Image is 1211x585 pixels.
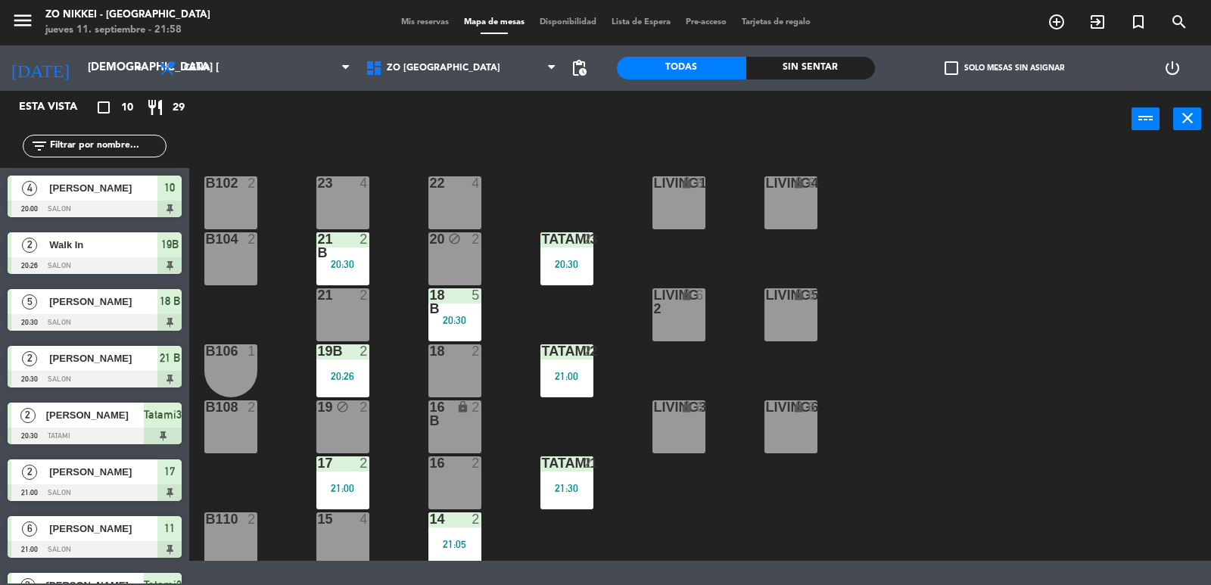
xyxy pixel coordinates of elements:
div: 1 [247,344,257,358]
div: Tatami3 [542,232,543,246]
span: [PERSON_NAME] [49,350,157,366]
i: lock [680,400,693,413]
div: 20:30 [540,259,593,269]
div: Zo Nikkei - [GEOGRAPHIC_DATA] [45,8,210,23]
div: 6 [808,176,817,190]
div: 19 [318,400,319,414]
div: jueves 11. septiembre - 21:58 [45,23,210,38]
span: 17 [164,462,175,481]
i: lock [792,176,805,189]
input: Filtrar por nombre... [48,138,166,154]
div: 14 [430,512,431,526]
div: 18 [430,344,431,358]
span: [PERSON_NAME] [46,407,144,423]
div: 2 [360,400,369,414]
span: pending_actions [570,59,588,77]
div: 2 [360,456,369,470]
div: TATAMI1 [542,456,543,470]
i: power_input [1137,109,1155,127]
i: crop_square [95,98,113,117]
div: 15 [318,512,319,526]
i: search [1170,13,1188,31]
div: B104 [206,232,207,246]
div: B106 [206,344,207,358]
span: 29 [173,99,185,117]
div: 2 [247,176,257,190]
span: 4 [22,181,37,196]
div: 16 [430,456,431,470]
div: B102 [206,176,207,190]
i: lock [680,176,693,189]
i: add_circle_outline [1048,13,1066,31]
div: 6 [696,288,705,302]
span: 2 [22,465,37,480]
span: Lista de Espera [604,18,678,26]
div: 6 [696,176,705,190]
i: exit_to_app [1088,13,1107,31]
i: menu [11,9,34,32]
div: 20 [430,232,431,246]
div: 19B [318,344,319,358]
div: 21 B [318,232,319,260]
span: check_box_outline_blank [945,61,958,75]
div: 17 [318,456,319,470]
div: B110 [206,512,207,526]
div: 2 [584,344,593,358]
button: close [1173,107,1201,130]
span: Walk In [49,237,157,253]
span: 10 [121,99,133,117]
span: 10 [164,179,175,197]
div: Living1 [654,176,655,190]
div: 2 [472,344,481,358]
div: 18 B [430,288,431,316]
i: lock [456,400,469,413]
div: 6 [808,400,817,414]
label: Solo mesas sin asignar [945,61,1064,75]
div: 21:00 [540,371,593,381]
span: 21 B [160,349,180,367]
div: LIVING 2 [654,288,655,316]
div: 2 [472,512,481,526]
div: 21:30 [540,483,593,493]
div: Esta vista [8,98,109,117]
div: 4 [360,176,369,190]
span: 19B [161,235,179,254]
span: Mapa de mesas [456,18,532,26]
i: turned_in_not [1129,13,1147,31]
span: Cena [184,63,210,73]
span: [PERSON_NAME] [49,521,157,537]
span: [PERSON_NAME] [49,180,157,196]
div: 2 [247,512,257,526]
div: 2 [584,232,593,246]
div: 5 [472,288,481,302]
span: 2 [20,408,36,423]
i: close [1178,109,1197,127]
div: 20:26 [316,371,369,381]
div: 2 [472,232,481,246]
button: power_input [1132,107,1160,130]
div: Sin sentar [746,57,876,79]
div: 2 [247,400,257,414]
span: 6 [22,521,37,537]
i: power_settings_new [1163,59,1181,77]
div: 21:05 [428,539,481,549]
div: 16 B [430,400,431,428]
span: Pre-acceso [678,18,734,26]
div: 2 [247,232,257,246]
div: 2 [360,344,369,358]
div: 2 [472,400,481,414]
span: Disponibilidad [532,18,604,26]
div: 22 [430,176,431,190]
i: block [336,400,349,413]
div: LIVING3 [654,400,655,414]
span: Tatami3 [144,406,182,424]
button: menu [11,9,34,37]
span: 2 [22,351,37,366]
i: filter_list [30,137,48,155]
i: block [448,232,461,245]
span: 18 B [160,292,180,310]
span: 11 [164,519,175,537]
div: 6 [808,288,817,302]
